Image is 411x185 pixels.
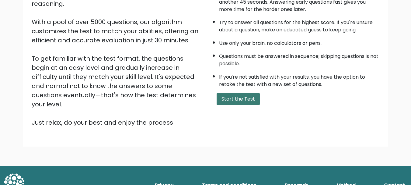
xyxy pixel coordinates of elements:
[219,70,380,88] li: If you're not satisfied with your results, you have the option to retake the test with a new set ...
[217,93,260,105] button: Start the Test
[219,37,380,47] li: Use only your brain, no calculators or pens.
[219,50,380,67] li: Questions must be answered in sequence; skipping questions is not possible.
[219,16,380,34] li: Try to answer all questions for the highest score. If you're unsure about a question, make an edu...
